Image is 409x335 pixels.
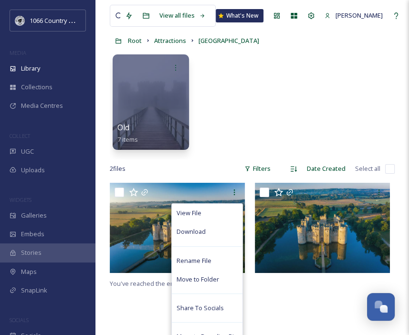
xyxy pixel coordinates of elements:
[336,11,383,20] span: [PERSON_NAME]
[177,275,219,284] span: Move to Folder
[117,122,129,133] span: Old
[320,6,388,25] a: [PERSON_NAME]
[10,132,30,139] span: COLLECT
[30,16,97,25] span: 1066 Country Marketing
[10,196,31,203] span: WIDGETS
[110,183,245,272] img: Sam Moore Visual Air (7).jpg
[117,123,138,144] a: Old7 items
[21,211,47,220] span: Galleries
[355,164,380,173] span: Select all
[199,35,259,46] a: [GEOGRAPHIC_DATA]
[177,227,206,236] span: Download
[10,49,26,56] span: MEDIA
[21,166,45,175] span: Uploads
[110,164,126,173] span: 2 file s
[21,83,52,92] span: Collections
[110,279,178,288] span: You've reached the end
[154,35,186,46] a: Attractions
[128,35,142,46] a: Root
[21,64,40,73] span: Library
[21,230,44,239] span: Embeds
[255,183,390,272] img: Sam Moore Visual Air (1).jpg
[199,36,259,45] span: [GEOGRAPHIC_DATA]
[216,9,263,22] a: What's New
[117,135,138,144] span: 7 items
[21,248,42,257] span: Stories
[367,293,395,321] button: Open Chat
[21,101,63,110] span: Media Centres
[21,267,37,276] span: Maps
[10,316,29,324] span: SOCIALS
[15,16,25,25] img: logo_footerstamp.png
[155,6,210,25] a: View all files
[154,36,186,45] span: Attractions
[240,159,275,178] div: Filters
[177,304,224,313] span: Share To Socials
[302,159,350,178] div: Date Created
[128,36,142,45] span: Root
[21,286,47,295] span: SnapLink
[177,209,201,218] span: View File
[177,256,211,265] span: Rename File
[21,147,34,156] span: UGC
